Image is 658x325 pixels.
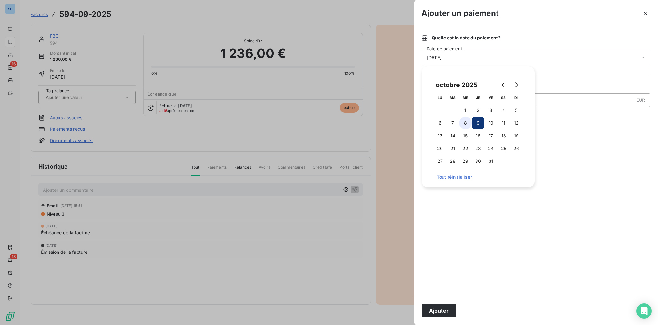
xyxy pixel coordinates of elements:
[446,91,459,104] th: mardi
[472,155,484,168] button: 30
[422,112,650,118] span: Nouveau solde dû :
[434,155,446,168] button: 27
[459,142,472,155] button: 22
[472,104,484,117] button: 2
[434,80,480,90] div: octobre 2025
[636,303,652,319] div: Open Intercom Messenger
[497,142,510,155] button: 25
[472,129,484,142] button: 16
[472,142,484,155] button: 23
[484,155,497,168] button: 31
[484,117,497,129] button: 10
[459,129,472,142] button: 15
[434,91,446,104] th: lundi
[446,142,459,155] button: 21
[446,155,459,168] button: 28
[497,104,510,117] button: 4
[434,142,446,155] button: 20
[434,129,446,142] button: 13
[459,104,472,117] button: 1
[497,91,510,104] th: samedi
[472,91,484,104] th: jeudi
[510,142,523,155] button: 26
[427,55,442,60] span: [DATE]
[497,129,510,142] button: 18
[422,304,456,317] button: Ajouter
[484,91,497,104] th: vendredi
[472,117,484,129] button: 9
[434,117,446,129] button: 6
[510,104,523,117] button: 5
[484,129,497,142] button: 17
[446,129,459,142] button: 14
[497,79,510,91] button: Go to previous month
[484,104,497,117] button: 3
[422,8,499,19] h3: Ajouter un paiement
[459,91,472,104] th: mercredi
[510,117,523,129] button: 12
[446,117,459,129] button: 7
[510,129,523,142] button: 19
[459,117,472,129] button: 8
[432,35,501,41] span: Quelle est la date du paiement ?
[510,79,523,91] button: Go to next month
[459,155,472,168] button: 29
[510,91,523,104] th: dimanche
[437,175,519,180] span: Tout réinitialiser
[484,142,497,155] button: 24
[497,117,510,129] button: 11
